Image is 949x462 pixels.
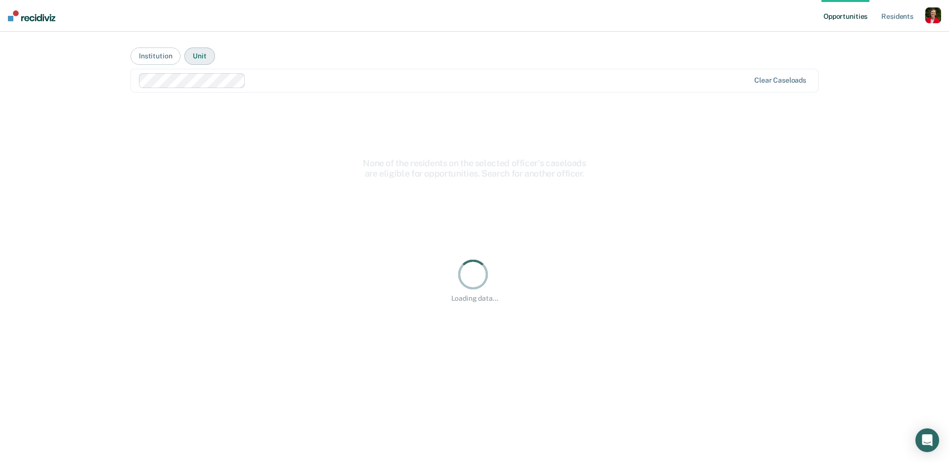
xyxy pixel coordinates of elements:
[130,47,180,65] button: Institution
[754,76,806,85] div: Clear caseloads
[184,47,215,65] button: Unit
[451,294,498,303] div: Loading data...
[915,428,939,452] div: Open Intercom Messenger
[8,10,55,21] img: Recidiviz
